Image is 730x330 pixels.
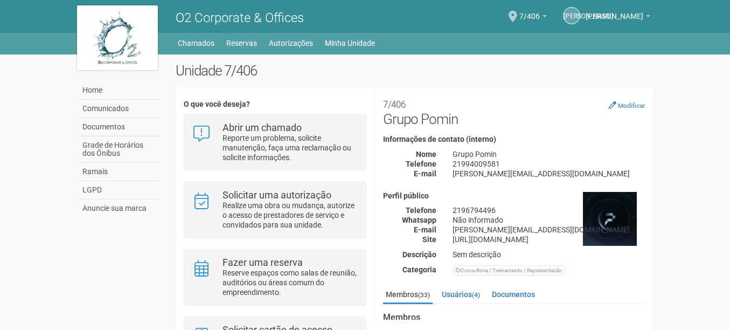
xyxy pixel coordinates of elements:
strong: Membros [383,313,645,322]
h4: Informações de contato (interno) [383,135,645,143]
a: LGPD [80,181,159,200]
a: Reservas [226,36,257,51]
strong: Telefone [406,206,436,215]
div: 21994009581 [444,159,653,169]
h4: Perfil público [383,192,645,200]
span: O2 Corporate & Offices [176,10,304,25]
h2: Unidade 7/406 [176,63,653,79]
a: Chamados [178,36,214,51]
div: Não informado [444,215,653,225]
a: Autorizações [269,36,313,51]
strong: Nome [416,150,436,159]
p: Reporte um problema, solicite manutenção, faça uma reclamação ou solicite informações. [223,133,358,162]
a: Home [80,81,159,100]
div: Sem descrição [444,250,653,259]
a: Fazer uma reserva Reserve espaços como salas de reunião, auditórios ou áreas comum do empreendime... [192,258,358,297]
span: 7/406 [519,2,540,20]
strong: Categoria [402,265,436,274]
small: (4) [472,291,480,299]
a: Modificar [609,101,645,109]
a: Solicitar uma autorização Realize uma obra ou mudança, autorize o acesso de prestadores de serviç... [192,190,358,230]
a: Ramais [80,163,159,181]
a: Documentos [80,118,159,136]
strong: E-mail [414,169,436,178]
strong: Whatsapp [402,216,436,224]
strong: E-mail [414,225,436,234]
strong: Abrir um chamado [223,122,302,133]
img: logo.jpg [77,5,158,70]
strong: Solicitar uma autorização [223,189,331,201]
strong: Fazer uma reserva [223,257,303,268]
h2: Grupo Pomin [383,95,645,127]
p: Reserve espaços como salas de reunião, auditórios ou áreas comum do empreendimento. [223,268,358,297]
img: business.png [583,192,637,246]
p: Realize uma obra ou mudança, autorize o acesso de prestadores de serviço e convidados para sua un... [223,201,358,230]
strong: Site [422,235,436,244]
div: Grupo Pomin [444,149,653,159]
div: [PERSON_NAME][EMAIL_ADDRESS][DOMAIN_NAME] [444,169,653,178]
div: [URL][DOMAIN_NAME] [444,235,653,244]
strong: Telefone [406,160,436,168]
a: Grade de Horários dos Ônibus [80,136,159,163]
div: 2196794496 [444,205,653,215]
h4: O que você deseja? [184,100,366,108]
a: Documentos [489,286,538,302]
span: Julianna Antunes Silveira Novo [586,2,643,20]
strong: Descrição [402,250,436,259]
a: Membros(33) [383,286,433,304]
a: Abrir um chamado Reporte um problema, solicite manutenção, faça uma reclamação ou solicite inform... [192,123,358,162]
a: Anuncie sua marca [80,200,159,217]
small: 7/406 [383,99,406,110]
a: [PERSON_NAME] [563,7,580,24]
a: 7/406 [519,13,547,22]
div: [PERSON_NAME][EMAIL_ADDRESS][DOMAIN_NAME] [444,225,653,235]
a: Minha Unidade [325,36,375,51]
div: Consultoria / Treinamento / Representacão [453,265,565,276]
a: [PERSON_NAME] [586,13,650,22]
small: (33) [418,291,430,299]
small: Modificar [618,102,645,109]
a: Usuários(4) [439,286,483,302]
a: Comunicados [80,100,159,118]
